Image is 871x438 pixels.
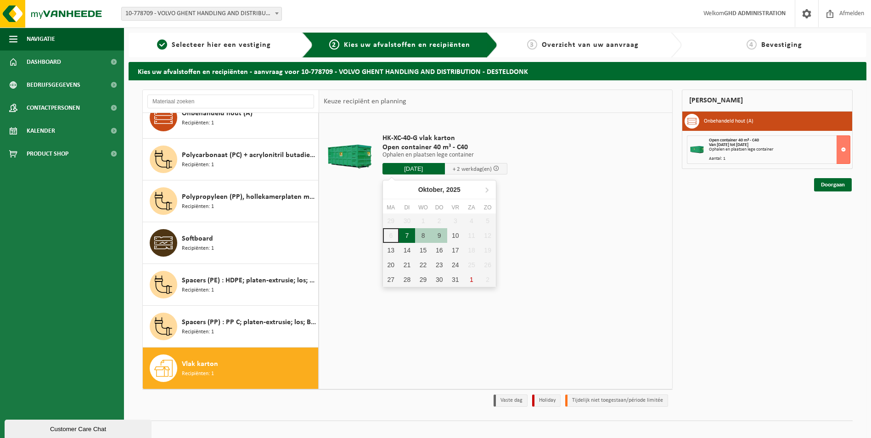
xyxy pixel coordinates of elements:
[182,244,214,253] span: Recipiënten: 1
[382,163,445,174] input: Selecteer datum
[27,51,61,73] span: Dashboard
[447,243,463,258] div: 17
[431,228,447,243] div: 9
[182,202,214,211] span: Recipiënten: 1
[415,228,431,243] div: 8
[319,90,411,113] div: Keuze recipiënt en planning
[399,258,415,272] div: 21
[172,41,271,49] span: Selecteer hier een vestiging
[143,180,319,222] button: Polypropyleen (PP), hollekamerplaten met geweven PP, gekleurd Recipiënten: 1
[814,178,852,191] a: Doorgaan
[121,7,282,21] span: 10-778709 - VOLVO GHENT HANDLING AND DISTRIBUTION - DESTELDONK
[147,95,314,108] input: Materiaal zoeken
[383,203,399,212] div: ma
[709,147,850,152] div: Ophalen en plaatsen lege container
[399,272,415,287] div: 28
[709,138,759,143] span: Open container 40 m³ - C40
[182,233,213,244] span: Softboard
[27,119,55,142] span: Kalender
[542,41,639,49] span: Overzicht van uw aanvraag
[182,150,316,161] span: Polycarbonaat (PC) + acrylonitril butadieen styreen (ABS) onbewerkt, gekleurd
[27,142,68,165] span: Product Shop
[415,258,431,272] div: 22
[182,119,214,128] span: Recipiënten: 1
[747,39,757,50] span: 4
[724,10,786,17] strong: GHD ADMINISTRATION
[382,152,507,158] p: Ophalen en plaatsen lege container
[182,370,214,378] span: Recipiënten: 1
[143,139,319,180] button: Polycarbonaat (PC) + acrylonitril butadieen styreen (ABS) onbewerkt, gekleurd Recipiënten: 1
[709,142,748,147] strong: Van [DATE] tot [DATE]
[399,203,415,212] div: di
[532,394,561,407] li: Holiday
[709,157,850,161] div: Aantal: 1
[565,394,668,407] li: Tijdelijk niet toegestaan/période limitée
[463,203,479,212] div: za
[182,108,253,119] span: Onbehandeld hout (A)
[344,41,470,49] span: Kies uw afvalstoffen en recipiënten
[143,264,319,306] button: Spacers (PE) : HDPE; platen-extrusie; los; A ; bont Recipiënten: 1
[143,97,319,139] button: Onbehandeld hout (A) Recipiënten: 1
[182,286,214,295] span: Recipiënten: 1
[480,203,496,212] div: zo
[329,39,339,50] span: 2
[133,39,295,51] a: 1Selecteer hier een vestiging
[182,359,218,370] span: Vlak karton
[415,243,431,258] div: 15
[382,143,507,152] span: Open container 40 m³ - C40
[5,418,153,438] iframe: chat widget
[182,161,214,169] span: Recipiënten: 1
[383,258,399,272] div: 20
[399,243,415,258] div: 14
[382,134,507,143] span: HK-XC-40-G vlak karton
[143,348,319,389] button: Vlak karton Recipiënten: 1
[494,394,528,407] li: Vaste dag
[27,96,80,119] span: Contactpersonen
[682,90,853,112] div: [PERSON_NAME]
[383,272,399,287] div: 27
[122,7,281,20] span: 10-778709 - VOLVO GHENT HANDLING AND DISTRIBUTION - DESTELDONK
[157,39,167,50] span: 1
[129,62,866,80] h2: Kies uw afvalstoffen en recipiënten - aanvraag voor 10-778709 - VOLVO GHENT HANDLING AND DISTRIBU...
[415,182,464,197] div: Oktober,
[453,166,492,172] span: + 2 werkdag(en)
[447,228,463,243] div: 10
[399,228,415,243] div: 7
[431,243,447,258] div: 16
[182,275,316,286] span: Spacers (PE) : HDPE; platen-extrusie; los; A ; bont
[182,328,214,337] span: Recipiënten: 1
[27,73,80,96] span: Bedrijfsgegevens
[761,41,802,49] span: Bevestiging
[431,272,447,287] div: 30
[415,272,431,287] div: 29
[704,114,753,129] h3: Onbehandeld hout (A)
[447,258,463,272] div: 24
[431,203,447,212] div: do
[415,203,431,212] div: wo
[182,317,316,328] span: Spacers (PP) : PP C; platen-extrusie; los; B ; bont
[447,272,463,287] div: 31
[143,306,319,348] button: Spacers (PP) : PP C; platen-extrusie; los; B ; bont Recipiënten: 1
[143,222,319,264] button: Softboard Recipiënten: 1
[182,191,316,202] span: Polypropyleen (PP), hollekamerplaten met geweven PP, gekleurd
[447,203,463,212] div: vr
[27,28,55,51] span: Navigatie
[446,186,461,193] i: 2025
[383,243,399,258] div: 13
[527,39,537,50] span: 3
[431,258,447,272] div: 23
